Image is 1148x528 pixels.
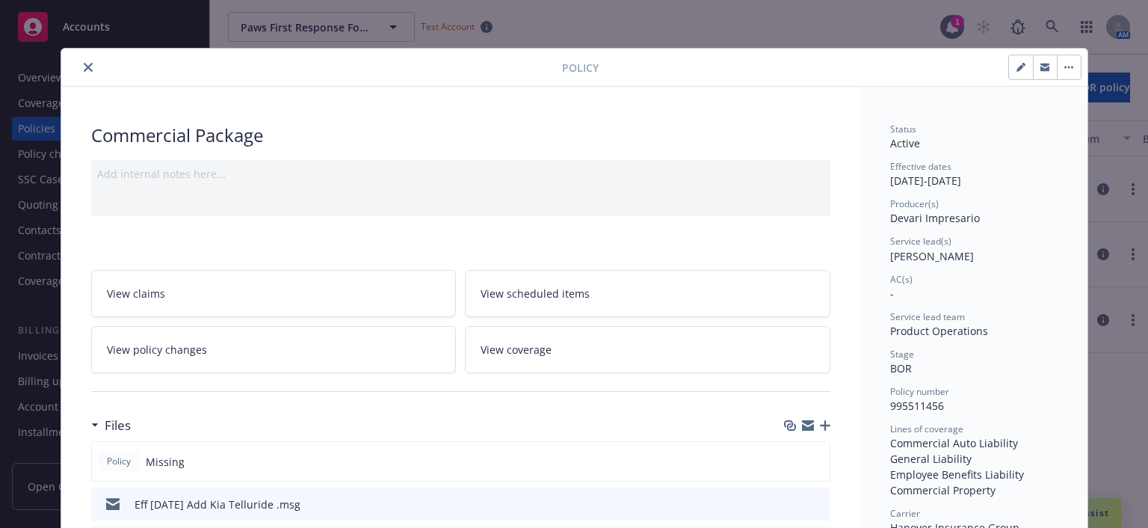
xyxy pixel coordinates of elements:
div: Eff [DATE] Add Kia Telluride .msg [135,497,300,512]
span: Active [890,136,920,150]
span: Lines of coverage [890,423,963,435]
a: View policy changes [91,326,457,373]
span: AC(s) [890,273,913,286]
span: View policy changes [107,342,207,357]
span: 995511456 [890,399,944,413]
span: Status [890,123,916,135]
span: Product Operations [890,324,988,338]
span: Service lead(s) [890,235,951,248]
div: Employee Benefits Liability [890,467,1058,482]
span: Producer(s) [890,197,939,210]
div: Add internal notes here... [97,166,824,182]
span: Policy [104,455,134,468]
span: Devari Impresario [890,211,980,225]
span: [PERSON_NAME] [890,249,974,263]
span: Policy [562,60,599,76]
span: Service lead team [890,310,965,323]
button: preview file [811,497,824,512]
span: View coverage [481,342,552,357]
div: Commercial Package [91,123,830,148]
div: Files [91,416,131,435]
span: Missing [146,454,185,470]
span: Carrier [890,507,920,520]
span: View claims [107,286,165,301]
div: Commercial Auto Liability [890,435,1058,451]
span: Effective dates [890,160,951,173]
div: Commercial Property [890,482,1058,498]
div: General Liability [890,451,1058,467]
a: View scheduled items [465,270,830,317]
div: [DATE] - [DATE] [890,160,1058,188]
a: View coverage [465,326,830,373]
h3: Files [105,416,131,435]
button: close [79,58,97,76]
span: Stage [890,348,914,360]
span: - [890,286,894,301]
span: View scheduled items [481,286,590,301]
button: download file [787,497,799,512]
span: BOR [890,361,912,375]
a: View claims [91,270,457,317]
span: Policy number [890,385,949,398]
